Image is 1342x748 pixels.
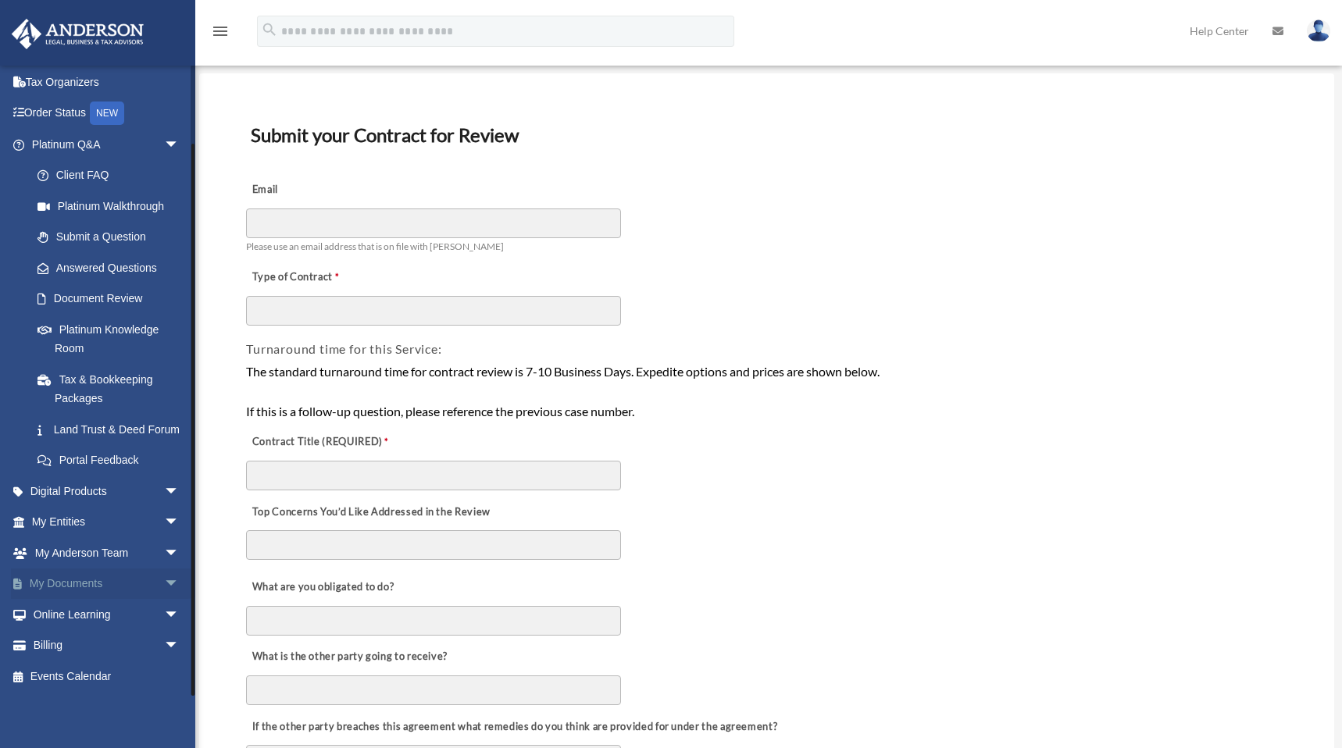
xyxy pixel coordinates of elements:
label: Contract Title (REQUIRED) [246,432,402,454]
span: Turnaround time for this Service: [246,341,441,356]
span: arrow_drop_down [164,599,195,631]
label: What is the other party going to receive? [246,646,451,668]
div: NEW [90,102,124,125]
a: Land Trust & Deed Forum [22,414,203,445]
a: Portal Feedback [22,445,203,476]
h3: Submit your Contract for Review [244,119,1289,151]
img: Anderson Advisors Platinum Portal [7,19,148,49]
div: The standard turnaround time for contract review is 7-10 Business Days. Expedite options and pric... [246,362,1287,422]
span: arrow_drop_down [164,630,195,662]
label: What are you obligated to do? [246,577,402,599]
a: Client FAQ [22,160,203,191]
span: Please use an email address that is on file with [PERSON_NAME] [246,240,504,252]
img: User Pic [1307,20,1330,42]
span: arrow_drop_down [164,129,195,161]
a: Order StatusNEW [11,98,203,130]
a: My Documentsarrow_drop_down [11,568,203,600]
span: arrow_drop_down [164,537,195,569]
a: My Entitiesarrow_drop_down [11,507,203,538]
span: arrow_drop_down [164,568,195,600]
a: menu [211,27,230,41]
span: arrow_drop_down [164,476,195,508]
label: Email [246,180,402,201]
label: Top Concerns You’d Like Addressed in the Review [246,501,494,523]
i: search [261,21,278,38]
a: Online Learningarrow_drop_down [11,599,203,630]
a: Digital Productsarrow_drop_down [11,476,203,507]
a: My Anderson Teamarrow_drop_down [11,537,203,568]
a: Platinum Walkthrough [22,191,203,222]
a: Billingarrow_drop_down [11,630,203,661]
a: Submit a Question [22,222,203,253]
a: Document Review [22,283,195,315]
a: Platinum Knowledge Room [22,314,203,364]
a: Events Calendar [11,661,203,692]
a: Tax Organizers [11,66,203,98]
a: Platinum Q&Aarrow_drop_down [11,129,203,160]
a: Tax & Bookkeeping Packages [22,364,203,414]
label: If the other party breaches this agreement what remedies do you think are provided for under the ... [246,716,781,738]
a: Answered Questions [22,252,203,283]
span: arrow_drop_down [164,507,195,539]
label: Type of Contract [246,267,402,289]
i: menu [211,22,230,41]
